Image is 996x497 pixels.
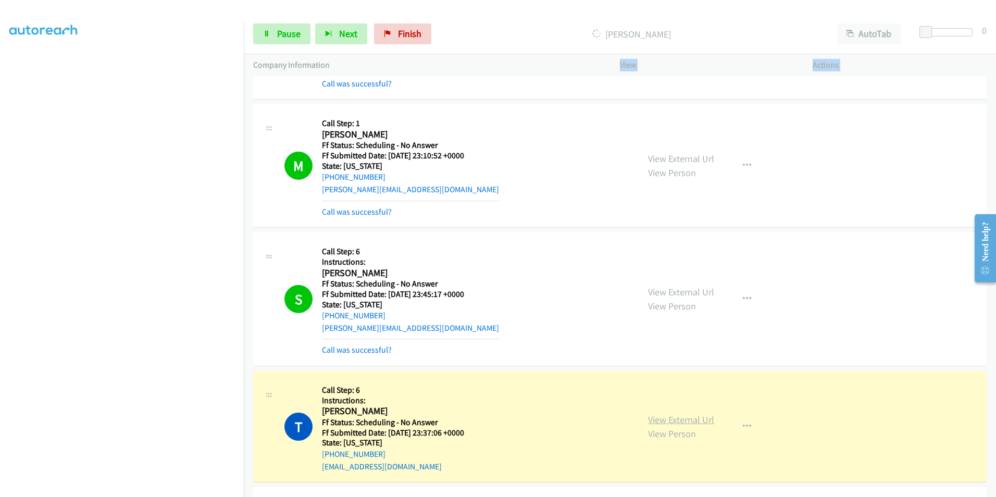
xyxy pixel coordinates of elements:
h1: T [284,413,313,441]
a: Call was successful? [322,79,392,89]
p: Company Information [253,59,601,71]
a: View External Url [648,153,714,165]
h5: Ff Submitted Date: [DATE] 23:10:52 +0000 [322,151,499,161]
a: View Person [648,167,696,179]
span: Next [339,28,357,40]
a: Call was successful? [322,345,392,355]
h2: [PERSON_NAME] [322,405,477,417]
a: [PERSON_NAME][EMAIL_ADDRESS][DOMAIN_NAME] [322,323,499,333]
button: AutoTab [837,23,901,44]
h5: State: [US_STATE] [322,161,499,171]
a: [PERSON_NAME][EMAIL_ADDRESS][DOMAIN_NAME] [322,184,499,194]
iframe: Dialpad [9,1,244,495]
h5: Ff Submitted Date: [DATE] 23:37:06 +0000 [322,428,477,438]
p: View [620,59,794,71]
a: View Person [648,428,696,440]
h5: Call Step: 1 [322,118,499,129]
p: Actions [813,59,987,71]
h5: Ff Status: Scheduling - No Answer [322,140,499,151]
h5: State: [US_STATE] [322,300,499,310]
div: Delay between calls (in seconds) [925,28,973,36]
a: View Person [648,300,696,312]
button: Next [315,23,367,44]
h5: Instructions: [322,395,477,406]
h1: M [284,152,313,180]
span: Pause [277,28,301,40]
h5: State: [US_STATE] [322,438,477,448]
h5: Call Step: 6 [322,246,499,257]
h2: [PERSON_NAME] [322,129,477,141]
h5: Call Step: 6 [322,385,477,395]
a: Pause [253,23,310,44]
div: 0 [982,23,987,38]
h5: Ff Status: Scheduling - No Answer [322,279,499,289]
a: [PHONE_NUMBER] [322,172,385,182]
a: [EMAIL_ADDRESS][DOMAIN_NAME] [322,462,442,471]
iframe: Resource Center [966,207,996,290]
a: View External Url [648,414,714,426]
h1: S [284,285,313,313]
a: [PHONE_NUMBER] [322,310,385,320]
p: [PERSON_NAME] [445,27,818,41]
h5: Instructions: [322,257,499,267]
h5: Ff Submitted Date: [DATE] 23:45:17 +0000 [322,289,499,300]
a: Finish [374,23,431,44]
span: Finish [398,28,421,40]
h2: [PERSON_NAME] [322,267,477,279]
a: [PHONE_NUMBER] [322,449,385,459]
a: Call was successful? [322,207,392,217]
a: View External Url [648,286,714,298]
h5: Ff Status: Scheduling - No Answer [322,417,477,428]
